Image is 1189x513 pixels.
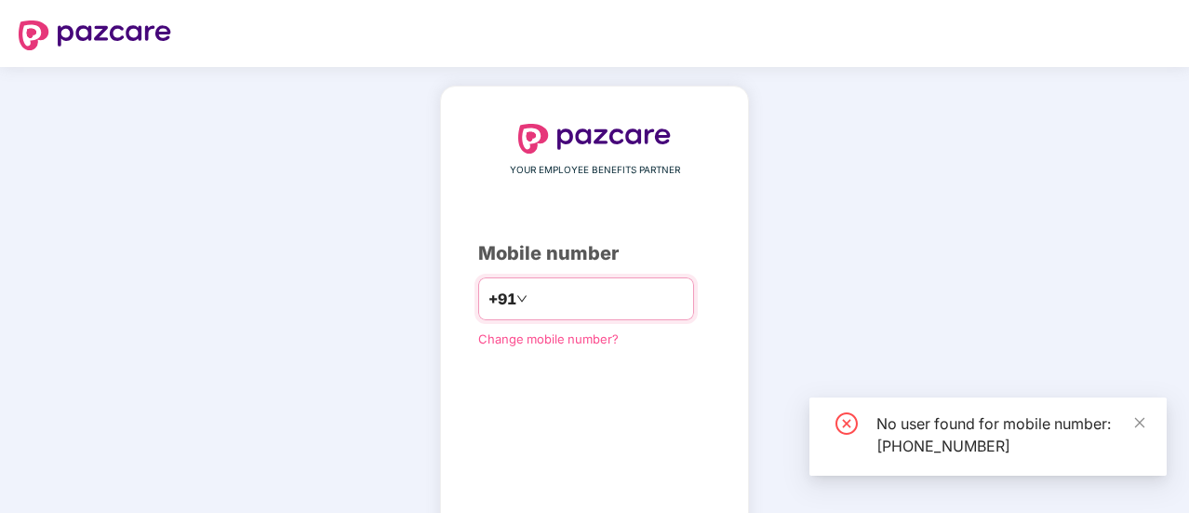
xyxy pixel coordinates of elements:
[516,293,528,304] span: down
[518,124,671,154] img: logo
[19,20,171,50] img: logo
[510,163,680,178] span: YOUR EMPLOYEE BENEFITS PARTNER
[488,288,516,311] span: +91
[835,412,858,435] span: close-circle
[876,412,1144,457] div: No user found for mobile number: [PHONE_NUMBER]
[1133,416,1146,429] span: close
[478,331,619,346] a: Change mobile number?
[478,239,711,268] div: Mobile number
